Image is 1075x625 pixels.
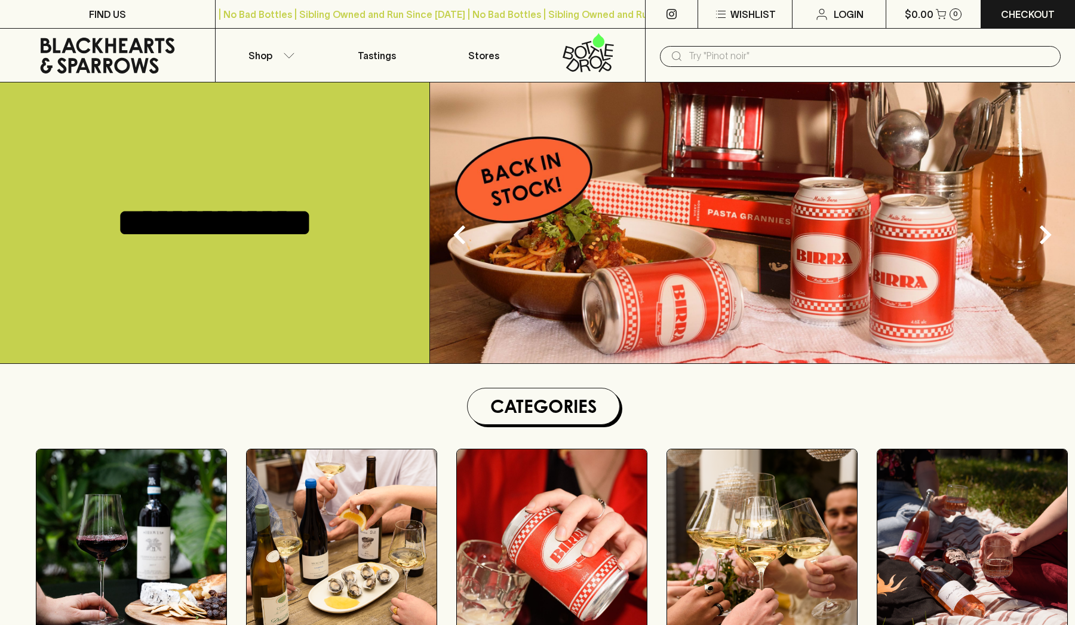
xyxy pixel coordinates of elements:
[216,29,323,82] button: Shop
[1021,211,1069,259] button: Next
[89,7,126,22] p: FIND US
[472,393,615,419] h1: Categories
[1001,7,1055,22] p: Checkout
[248,48,272,63] p: Shop
[436,211,484,259] button: Previous
[953,11,958,17] p: 0
[730,7,776,22] p: Wishlist
[468,48,499,63] p: Stores
[323,29,431,82] a: Tastings
[689,47,1051,66] input: Try "Pinot noir"
[834,7,864,22] p: Login
[431,29,538,82] a: Stores
[430,82,1075,363] img: optimise
[905,7,933,22] p: $0.00
[358,48,396,63] p: Tastings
